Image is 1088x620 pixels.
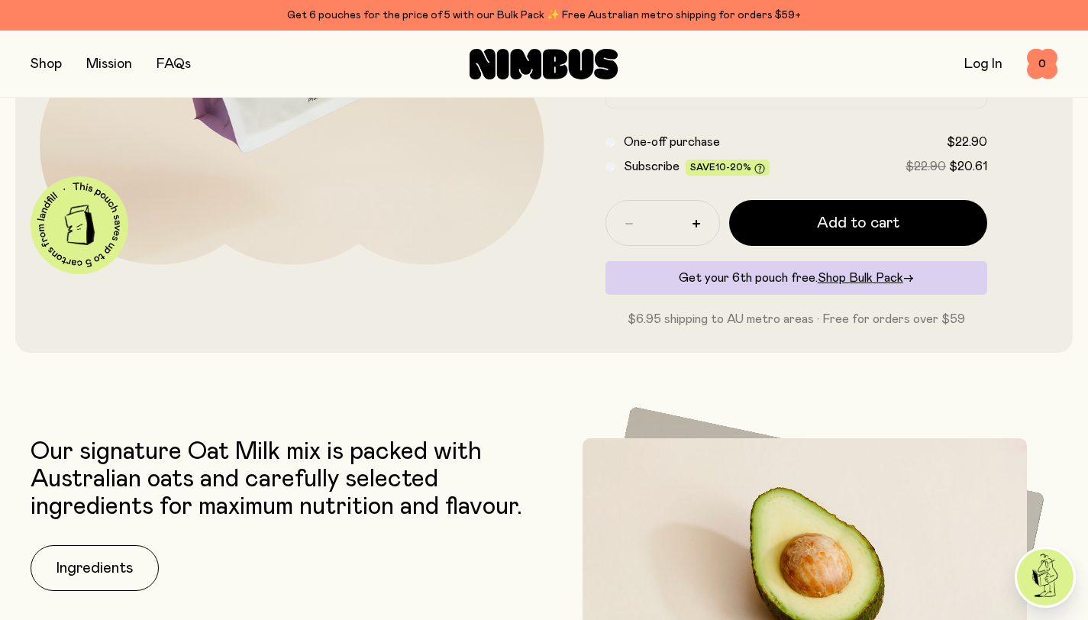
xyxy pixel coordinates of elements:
[605,261,988,295] div: Get your 6th pouch free.
[906,160,946,173] span: $22.90
[729,200,988,246] button: Add to cart
[86,57,132,71] a: Mission
[817,212,899,234] span: Add to cart
[157,57,191,71] a: FAQs
[605,310,988,328] p: $6.95 shipping to AU metro areas · Free for orders over $59
[818,272,914,284] a: Shop Bulk Pack→
[1027,49,1057,79] button: 0
[31,545,159,591] button: Ingredients
[964,57,1002,71] a: Log In
[690,163,765,174] span: Save
[624,136,720,148] span: One-off purchase
[947,136,987,148] span: $22.90
[31,438,537,521] p: Our signature Oat Milk mix is packed with Australian oats and carefully selected ingredients for ...
[624,160,680,173] span: Subscribe
[1017,549,1073,605] img: agent
[818,272,903,284] span: Shop Bulk Pack
[715,163,751,172] span: 10-20%
[949,160,987,173] span: $20.61
[31,6,1057,24] div: Get 6 pouches for the price of 5 with our Bulk Pack ✨ Free Australian metro shipping for orders $59+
